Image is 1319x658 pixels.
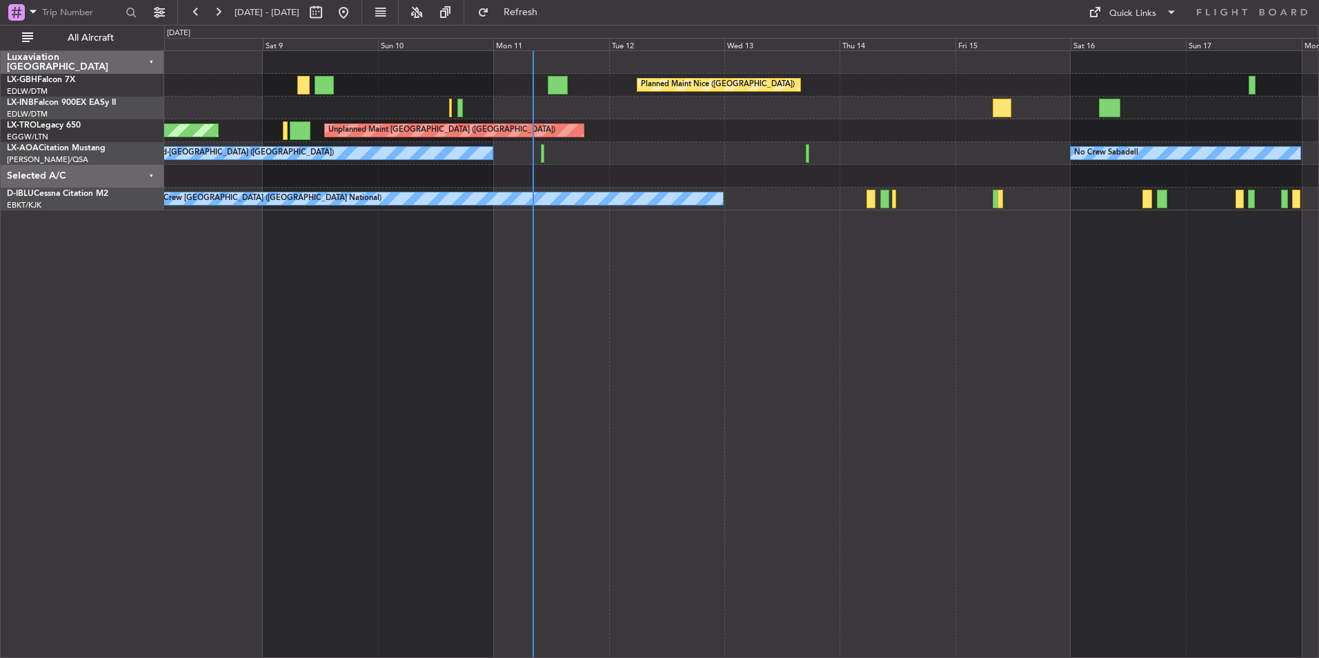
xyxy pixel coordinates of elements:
div: Unplanned Maint [GEOGRAPHIC_DATA] ([GEOGRAPHIC_DATA]) [328,120,555,141]
div: Thu 14 [840,38,955,50]
div: Mon 11 [493,38,608,50]
div: [DATE] [167,28,190,39]
a: EDLW/DTM [7,109,48,119]
a: LX-AOACitation Mustang [7,144,106,152]
div: Quick Links [1109,7,1156,21]
a: LX-TROLegacy 650 [7,121,81,130]
div: Wed 13 [724,38,840,50]
span: LX-AOA [7,144,39,152]
span: All Aircraft [36,33,146,43]
input: Trip Number [42,2,121,23]
a: LX-INBFalcon 900EX EASy II [7,99,116,107]
a: D-IBLUCessna Citation M2 [7,190,108,198]
a: EBKT/KJK [7,200,41,210]
div: No Crew Ostend-[GEOGRAPHIC_DATA] ([GEOGRAPHIC_DATA]) [108,143,334,163]
button: Quick Links [1082,1,1184,23]
div: Sat 16 [1071,38,1186,50]
span: D-IBLU [7,190,34,198]
div: No Crew Sabadell [1074,143,1138,163]
span: LX-GBH [7,76,37,84]
a: [PERSON_NAME]/QSA [7,154,88,165]
div: Sun 10 [378,38,493,50]
button: Refresh [471,1,554,23]
a: LX-GBHFalcon 7X [7,76,75,84]
a: EDLW/DTM [7,86,48,97]
div: No Crew [GEOGRAPHIC_DATA] ([GEOGRAPHIC_DATA] National) [150,188,381,209]
div: Sat 9 [263,38,378,50]
a: EGGW/LTN [7,132,48,142]
div: Fri 15 [955,38,1071,50]
span: [DATE] - [DATE] [235,6,299,19]
div: Sun 17 [1186,38,1301,50]
span: LX-INB [7,99,34,107]
div: Fri 8 [147,38,262,50]
button: All Aircraft [15,27,150,49]
div: Planned Maint Nice ([GEOGRAPHIC_DATA]) [641,74,795,95]
span: LX-TRO [7,121,37,130]
span: Refresh [492,8,550,17]
div: Tue 12 [609,38,724,50]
